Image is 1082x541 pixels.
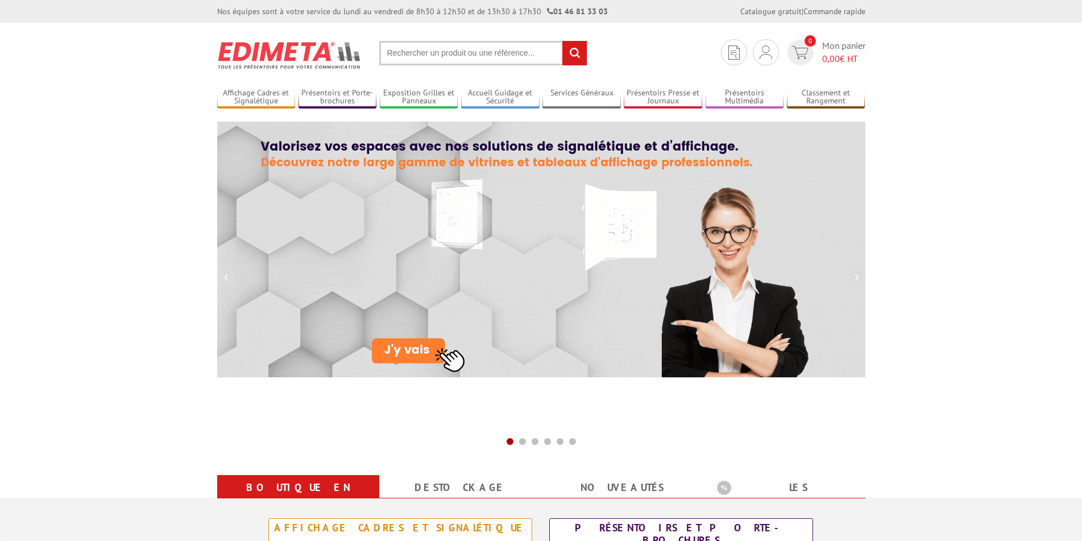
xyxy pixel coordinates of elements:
a: Exposition Grilles et Panneaux [380,88,458,107]
span: € HT [822,52,865,65]
img: Présentoir, panneau, stand - Edimeta - PLV, affichage, mobilier bureau, entreprise [217,34,362,76]
img: devis rapide [728,45,740,60]
a: Catalogue gratuit [740,6,802,16]
a: devis rapide 0 Mon panier 0,00€ HT [785,39,865,65]
span: 0 [805,35,816,47]
input: Rechercher un produit ou une référence... [379,41,587,65]
a: Présentoirs Multimédia [706,88,784,107]
span: 0,00 [822,53,840,64]
a: Les promotions [717,477,852,518]
b: Les promotions [717,477,859,500]
a: Destockage [393,477,528,498]
input: rechercher [562,41,587,65]
a: Boutique en ligne [231,477,366,518]
span: Mon panier [822,39,865,65]
img: devis rapide [760,45,772,59]
div: | [740,6,865,17]
a: Classement et Rangement [787,88,865,107]
a: nouveautés [555,477,690,498]
a: Services Généraux [542,88,621,107]
div: Nos équipes sont à votre service du lundi au vendredi de 8h30 à 12h30 et de 13h30 à 17h30 [217,6,608,17]
a: Présentoirs Presse et Journaux [624,88,702,107]
img: devis rapide [792,46,809,59]
a: Accueil Guidage et Sécurité [461,88,540,107]
strong: 01 46 81 33 03 [547,6,608,16]
a: Présentoirs et Porte-brochures [299,88,377,107]
a: Affichage Cadres et Signalétique [217,88,296,107]
div: Affichage Cadres et Signalétique [272,522,529,534]
a: Commande rapide [803,6,865,16]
